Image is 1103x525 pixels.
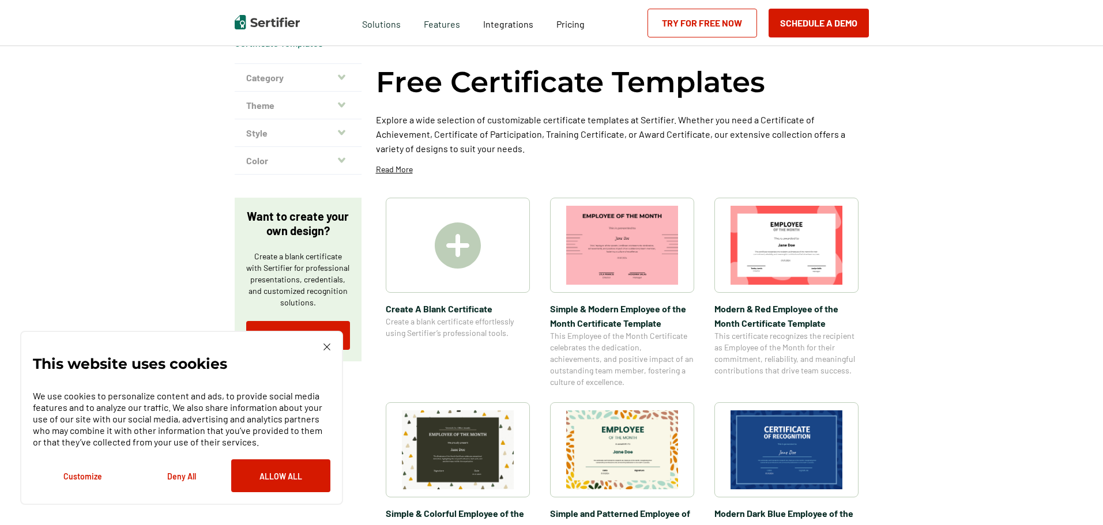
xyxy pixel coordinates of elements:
a: Integrations [483,16,533,30]
p: This website uses cookies [33,358,227,369]
p: We use cookies to personalize content and ads, to provide social media features and to analyze ou... [33,390,330,448]
iframe: Chat Widget [1045,470,1103,525]
span: This Employee of the Month Certificate celebrates the dedication, achievements, and positive impa... [550,330,694,388]
span: Modern & Red Employee of the Month Certificate Template [714,301,859,330]
img: Cookie Popup Close [323,343,330,350]
span: Create a blank certificate effortlessly using Sertifier’s professional tools. [386,316,530,339]
button: Category [235,64,362,92]
span: This certificate recognizes the recipient as Employee of the Month for their commitment, reliabil... [714,330,859,376]
p: Explore a wide selection of customizable certificate templates at Sertifier. Whether you need a C... [376,112,869,156]
img: Simple & Modern Employee of the Month Certificate Template [566,206,678,285]
a: Try for Free Now [246,321,350,350]
p: Create a blank certificate with Sertifier for professional presentations, credentials, and custom... [246,251,350,308]
button: Deny All [132,459,231,492]
img: Modern & Red Employee of the Month Certificate Template [731,206,842,285]
img: Create A Blank Certificate [435,222,481,269]
span: Pricing [556,18,585,29]
img: Simple and Patterned Employee of the Month Certificate Template [566,410,678,489]
button: Customize [33,459,132,492]
span: Simple & Modern Employee of the Month Certificate Template [550,301,694,330]
a: Pricing [556,16,585,30]
button: Style [235,119,362,147]
p: Read More [376,164,413,175]
span: Create A Blank Certificate [386,301,530,316]
button: Schedule a Demo [769,9,869,37]
button: Theme [235,92,362,119]
button: Allow All [231,459,330,492]
img: Simple & Colorful Employee of the Month Certificate Template [402,410,514,489]
img: Modern Dark Blue Employee of the Month Certificate Template [731,410,842,489]
button: Color [235,147,362,175]
span: Solutions [362,16,401,30]
a: Try for Free Now [648,9,757,37]
h1: Free Certificate Templates [376,63,765,101]
a: Modern & Red Employee of the Month Certificate TemplateModern & Red Employee of the Month Certifi... [714,198,859,388]
span: Features [424,16,460,30]
p: Want to create your own design? [246,209,350,238]
a: Simple & Modern Employee of the Month Certificate TemplateSimple & Modern Employee of the Month C... [550,198,694,388]
span: Integrations [483,18,533,29]
img: Sertifier | Digital Credentialing Platform [235,15,300,29]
